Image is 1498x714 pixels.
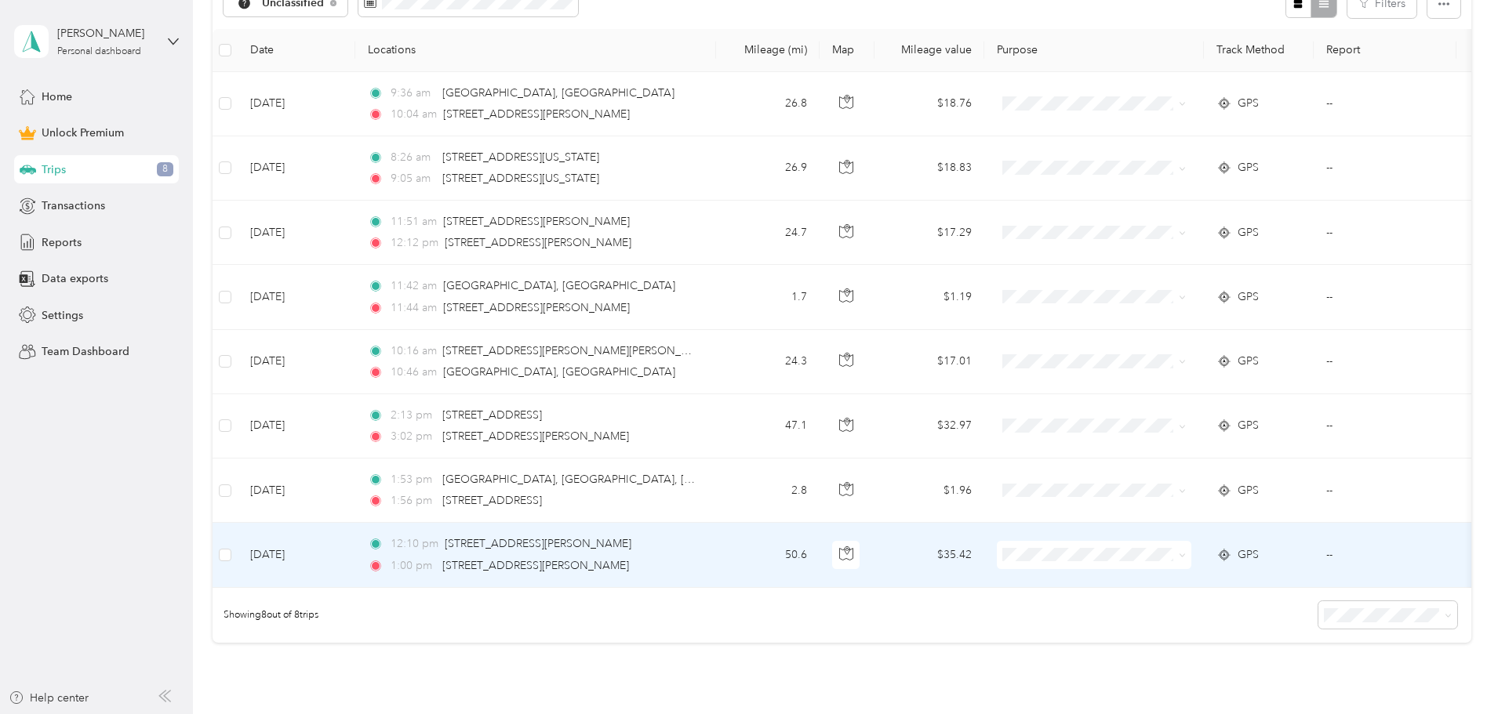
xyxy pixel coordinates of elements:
th: Purpose [984,29,1204,72]
span: GPS [1238,482,1259,499]
td: -- [1314,458,1456,523]
td: $35.42 [874,523,984,587]
td: -- [1314,136,1456,201]
th: Report [1314,29,1456,72]
span: Team Dashboard [42,343,129,360]
span: 9:36 am [391,85,435,102]
th: Date [238,29,355,72]
span: 11:42 am [391,277,437,295]
th: Locations [355,29,716,72]
td: -- [1314,394,1456,458]
span: GPS [1238,288,1259,306]
span: 2:13 pm [391,407,435,424]
td: 2.8 [716,458,820,523]
td: 26.8 [716,72,820,136]
span: 10:46 am [391,364,437,381]
th: Mileage value [874,29,984,72]
span: Unlock Premium [42,125,124,141]
span: GPS [1238,546,1259,564]
span: [STREET_ADDRESS] [442,494,542,507]
td: $18.83 [874,136,984,201]
span: 10:16 am [391,343,435,360]
div: Personal dashboard [57,47,141,56]
td: 24.3 [716,330,820,394]
span: Home [42,89,72,105]
span: GPS [1238,95,1259,112]
td: [DATE] [238,394,355,458]
span: GPS [1238,417,1259,434]
span: [STREET_ADDRESS][US_STATE] [442,150,599,164]
span: Transactions [42,198,105,214]
td: $17.01 [874,330,984,394]
div: [PERSON_NAME] [57,25,155,42]
span: [STREET_ADDRESS][PERSON_NAME] [443,107,630,121]
span: Settings [42,307,83,324]
td: -- [1314,330,1456,394]
span: [STREET_ADDRESS][PERSON_NAME] [445,537,631,550]
span: Reports [42,234,82,251]
span: 3:02 pm [391,428,435,445]
td: [DATE] [238,136,355,201]
iframe: Everlance-gr Chat Button Frame [1410,626,1498,714]
td: -- [1314,72,1456,136]
span: [GEOGRAPHIC_DATA], [GEOGRAPHIC_DATA] [442,86,674,100]
td: $32.97 [874,394,984,458]
td: 1.7 [716,265,820,329]
span: [GEOGRAPHIC_DATA], [GEOGRAPHIC_DATA] [443,279,675,292]
th: Map [820,29,874,72]
span: [STREET_ADDRESS][PERSON_NAME] [442,559,629,572]
span: 8 [157,162,173,176]
span: [STREET_ADDRESS][PERSON_NAME] [445,236,631,249]
span: Trips [42,161,66,178]
span: 11:44 am [391,299,437,317]
span: GPS [1238,159,1259,176]
span: [STREET_ADDRESS][PERSON_NAME] [443,301,630,314]
span: [STREET_ADDRESS][PERSON_NAME] [442,429,629,443]
span: [STREET_ADDRESS][PERSON_NAME] [443,215,630,228]
span: 1:00 pm [391,557,435,574]
td: -- [1314,265,1456,329]
span: 1:56 pm [391,492,435,509]
span: [GEOGRAPHIC_DATA], [GEOGRAPHIC_DATA] [443,365,675,379]
span: [STREET_ADDRESS][PERSON_NAME][PERSON_NAME] [442,344,716,357]
span: 11:51 am [391,213,437,230]
span: [STREET_ADDRESS][US_STATE] [442,172,599,185]
td: [DATE] [238,201,355,265]
span: [GEOGRAPHIC_DATA], [GEOGRAPHIC_DATA], [GEOGRAPHIC_DATA] [442,473,794,486]
td: -- [1314,523,1456,587]
td: [DATE] [238,72,355,136]
td: $17.29 [874,201,984,265]
span: Data exports [42,270,108,287]
td: -- [1314,201,1456,265]
span: Showing 8 out of 8 trips [213,608,318,622]
td: [DATE] [238,265,355,329]
td: 26.9 [716,136,820,201]
td: $1.96 [874,458,984,523]
td: [DATE] [238,330,355,394]
td: 24.7 [716,201,820,265]
span: 12:12 pm [391,234,438,252]
td: [DATE] [238,458,355,523]
th: Track Method [1204,29,1314,72]
span: 10:04 am [391,106,437,123]
td: $18.76 [874,72,984,136]
span: 12:10 pm [391,535,438,553]
span: [STREET_ADDRESS] [442,408,542,422]
span: 9:05 am [391,170,435,187]
th: Mileage (mi) [716,29,820,72]
span: GPS [1238,224,1259,241]
span: 1:53 pm [391,471,435,488]
td: 50.6 [716,523,820,587]
td: $1.19 [874,265,984,329]
span: GPS [1238,353,1259,370]
td: 47.1 [716,394,820,458]
td: [DATE] [238,523,355,587]
button: Help center [9,690,89,706]
span: 8:26 am [391,149,435,166]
